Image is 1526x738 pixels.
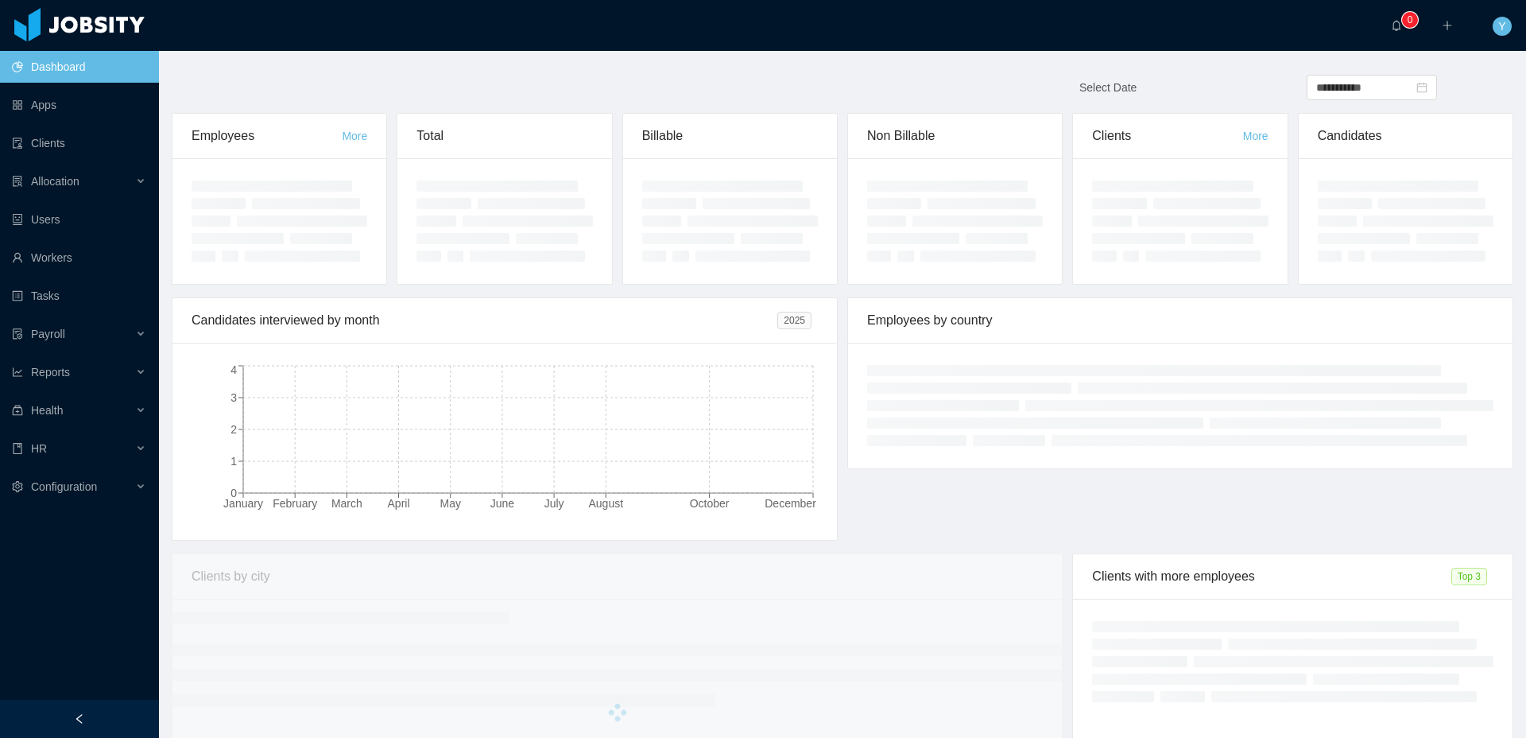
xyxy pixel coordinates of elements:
[12,204,146,235] a: icon: robotUsers
[1079,81,1137,94] span: Select Date
[1092,114,1242,158] div: Clients
[12,127,146,159] a: icon: auditClients
[490,497,515,510] tspan: June
[1416,82,1427,93] i: icon: calendar
[777,312,811,329] span: 2025
[1391,20,1402,31] i: icon: bell
[230,423,237,436] tspan: 2
[12,443,23,454] i: icon: book
[12,481,23,492] i: icon: setting
[12,242,146,274] a: icon: userWorkers
[12,405,23,416] i: icon: medicine-box
[342,130,367,142] a: More
[765,497,816,510] tspan: December
[31,328,65,340] span: Payroll
[223,497,263,510] tspan: January
[12,367,23,378] i: icon: line-chart
[31,404,63,417] span: Health
[331,497,362,510] tspan: March
[690,497,730,510] tspan: October
[642,114,818,158] div: Billable
[230,391,237,404] tspan: 3
[12,51,146,83] a: icon: pie-chartDashboard
[388,497,410,510] tspan: April
[31,480,97,493] span: Configuration
[440,497,461,510] tspan: May
[12,328,23,340] i: icon: file-protect
[588,497,623,510] tspan: August
[416,114,592,158] div: Total
[1451,568,1487,585] span: Top 3
[1243,130,1268,142] a: More
[31,442,47,455] span: HR
[12,176,23,187] i: icon: solution
[192,114,342,158] div: Employees
[1402,12,1418,28] sup: 0
[273,497,317,510] tspan: February
[230,455,237,468] tspan: 1
[230,487,237,499] tspan: 0
[1092,554,1450,599] div: Clients with more employees
[31,175,79,188] span: Allocation
[1498,17,1505,36] span: Y
[867,114,1043,158] div: Non Billable
[12,280,146,312] a: icon: profileTasks
[31,366,70,379] span: Reports
[230,363,237,376] tspan: 4
[192,298,777,343] div: Candidates interviewed by month
[1442,20,1453,31] i: icon: plus
[867,298,1493,343] div: Employees by country
[12,89,146,121] a: icon: appstoreApps
[1318,114,1493,158] div: Candidates
[544,497,564,510] tspan: July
